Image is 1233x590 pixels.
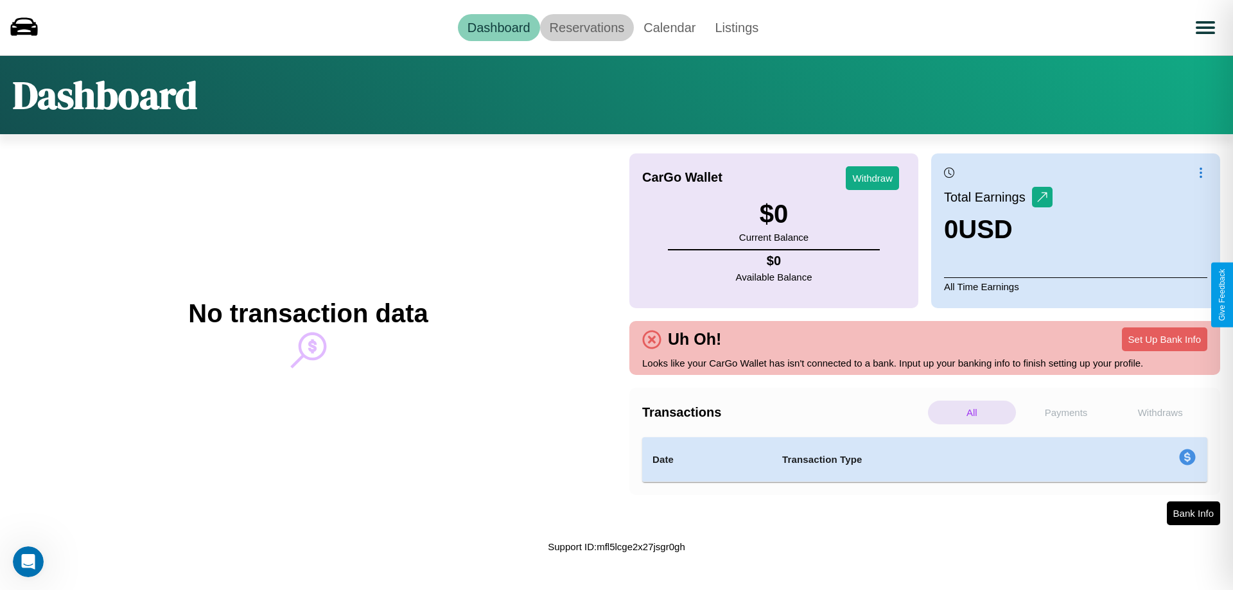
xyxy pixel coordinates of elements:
p: Payments [1022,401,1110,424]
p: Total Earnings [944,186,1032,209]
h4: $ 0 [736,254,812,268]
h4: Transaction Type [782,452,1074,467]
button: Withdraw [846,166,899,190]
p: Looks like your CarGo Wallet has isn't connected to a bank. Input up your banking info to finish ... [642,354,1207,372]
a: Listings [705,14,768,41]
h4: Transactions [642,405,925,420]
a: Dashboard [458,14,540,41]
p: Withdraws [1116,401,1204,424]
h1: Dashboard [13,69,197,121]
button: Open menu [1187,10,1223,46]
p: All [928,401,1016,424]
h4: CarGo Wallet [642,170,722,185]
iframe: Intercom live chat [13,546,44,577]
button: Bank Info [1167,501,1220,525]
h2: No transaction data [188,299,428,328]
table: simple table [642,437,1207,482]
p: Current Balance [739,229,809,246]
p: Available Balance [736,268,812,286]
h3: $ 0 [739,200,809,229]
button: Set Up Bank Info [1122,327,1207,351]
p: Support ID: mfl5lcge2x27jsgr0gh [548,538,685,555]
a: Calendar [634,14,705,41]
h4: Date [652,452,762,467]
div: Give Feedback [1218,269,1227,321]
h3: 0 USD [944,215,1053,244]
a: Reservations [540,14,634,41]
h4: Uh Oh! [661,330,728,349]
p: All Time Earnings [944,277,1207,295]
